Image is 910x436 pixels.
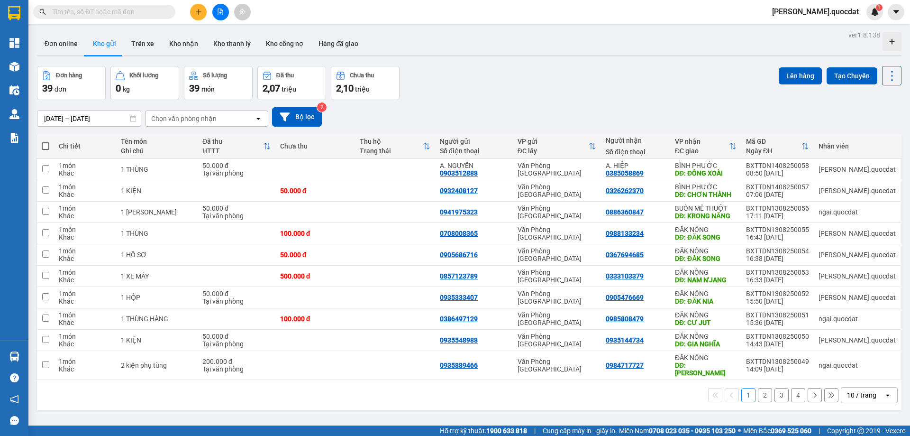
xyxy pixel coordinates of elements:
div: DĐ: CHƠN THÀNH [675,191,737,198]
div: 0935144734 [606,336,644,344]
div: 10 / trang [847,390,876,400]
div: 15:36 [DATE] [746,319,809,326]
div: Đơn hàng [56,72,82,79]
button: aim [234,4,251,20]
div: BXTTDN1308250052 [746,290,809,297]
div: 1 món [59,358,111,365]
div: 500.000 đ [280,272,351,280]
div: 0326262370 [606,187,644,195]
div: VP gửi [518,138,589,145]
div: 0935889466 [440,362,478,369]
div: Nhân viên [819,142,896,150]
span: Miền Nam [619,426,736,436]
span: 39 [42,83,53,94]
div: 0886360847 [606,208,644,216]
th: Toggle SortBy [355,134,435,159]
div: BXTTDN1308250055 [746,226,809,233]
button: 1 [741,388,755,402]
div: 14:43 [DATE] [746,340,809,348]
div: Văn Phòng [GEOGRAPHIC_DATA] [518,358,596,373]
img: warehouse-icon [9,352,19,362]
div: BÌNH PHƯỚC [675,162,737,169]
div: Chưa thu [350,72,374,79]
button: Chưa thu2,10 triệu [331,66,400,100]
img: logo-vxr [8,6,20,20]
div: DĐ: NAM N'JANG [675,276,737,284]
button: Đơn online [37,32,85,55]
div: Khác [59,233,111,241]
span: notification [10,395,19,404]
strong: 1900 633 818 [486,427,527,435]
div: DĐ: KRONG NĂNG [675,212,737,220]
button: Đã thu2,07 triệu [257,66,326,100]
div: 0984717727 [606,362,644,369]
div: 1 HỘP [121,294,193,301]
div: ver 1.8.138 [848,30,880,40]
div: 0905686716 [440,251,478,259]
div: ĐĂK NÔNG [675,226,737,233]
div: 50.000 đ [280,251,351,259]
div: DĐ: ĐĂK SONG [675,255,737,262]
span: [PERSON_NAME].quocdat [764,6,866,18]
div: Trạng thái [360,147,423,155]
div: Văn Phòng [GEOGRAPHIC_DATA] [518,247,596,262]
div: BUÔN MÊ THUỘT [675,204,737,212]
div: HTTT [202,147,263,155]
span: copyright [857,427,864,434]
div: Đã thu [276,72,294,79]
div: Khác [59,212,111,220]
div: 0935548988 [440,336,478,344]
span: triệu [282,85,296,93]
th: Toggle SortBy [513,134,601,159]
div: Chưa thu [280,142,351,150]
div: Tại văn phòng [202,340,271,348]
div: 1 THÙNG HÀNG [121,315,193,323]
div: 2 kiện phụ tùng [121,362,193,369]
sup: 2 [317,102,327,112]
div: Khác [59,191,111,198]
div: ĐĂK NÔNG [675,290,737,297]
div: Người gửi [440,138,508,145]
img: warehouse-icon [9,85,19,95]
div: ĐĂK NÔNG [675,269,737,276]
div: BXTTDN1308250054 [746,247,809,255]
div: Tạo kho hàng mới [883,32,901,51]
div: BXTTDN1308250049 [746,358,809,365]
div: Tại văn phòng [202,297,271,305]
th: Toggle SortBy [670,134,741,159]
div: Số lượng [203,72,227,79]
div: simon.quocdat [819,230,896,237]
span: kg [123,85,130,93]
div: Văn Phòng [GEOGRAPHIC_DATA] [518,226,596,241]
div: DĐ: GIA NGHĨA [675,340,737,348]
button: Tạo Chuyến [827,67,877,84]
th: Toggle SortBy [198,134,275,159]
div: Văn Phòng [GEOGRAPHIC_DATA] [518,290,596,305]
div: 1 món [59,269,111,276]
div: simon.quocdat [819,272,896,280]
span: | [534,426,536,436]
div: DĐ: Gia Nghĩa [675,362,737,377]
div: BXTTDN1408250058 [746,162,809,169]
div: Văn Phòng [GEOGRAPHIC_DATA] [518,269,596,284]
span: aim [239,9,246,15]
div: ĐĂK NÔNG [675,311,737,319]
div: 14:09 [DATE] [746,365,809,373]
div: 15:50 [DATE] [746,297,809,305]
div: Khác [59,297,111,305]
div: 08:50 [DATE] [746,169,809,177]
div: A. NGUYÊN [440,162,508,169]
div: ngai.quocdat [819,208,896,216]
span: 0 [116,83,121,94]
div: 1 KIỆN [121,336,193,344]
div: 0988133234 [606,230,644,237]
div: Văn Phòng [GEOGRAPHIC_DATA] [518,311,596,326]
img: dashboard-icon [9,38,19,48]
div: ĐĂK NÔNG [675,333,737,340]
div: Khác [59,319,111,326]
div: 1 món [59,247,111,255]
div: simon.quocdat [819,166,896,173]
div: 1 món [59,162,111,169]
span: triệu [355,85,370,93]
div: 0386497129 [440,315,478,323]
